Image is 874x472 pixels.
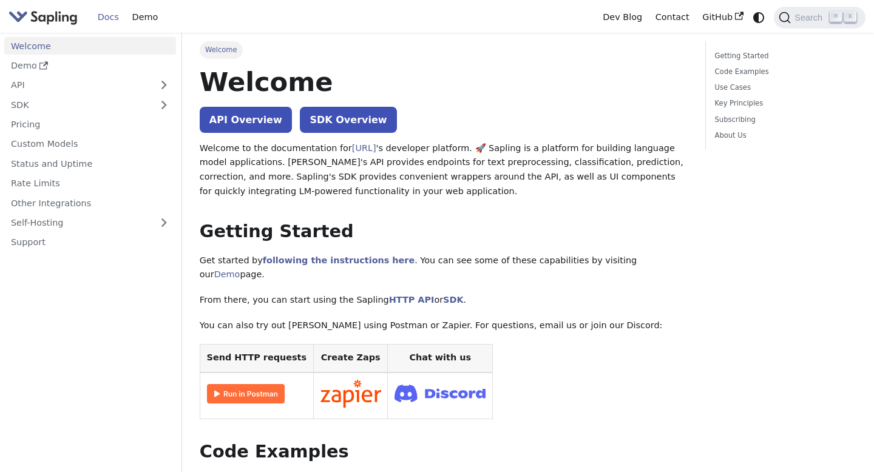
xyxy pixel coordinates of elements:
[4,135,176,153] a: Custom Models
[126,8,164,27] a: Demo
[715,98,852,109] a: Key Principles
[352,143,376,153] a: [URL]
[844,12,856,22] kbd: K
[4,57,176,75] a: Demo
[91,8,126,27] a: Docs
[313,344,388,373] th: Create Zaps
[389,295,435,305] a: HTTP API
[200,293,688,308] p: From there, you can start using the Sapling or .
[207,384,285,403] img: Run in Postman
[395,381,486,406] img: Join Discord
[649,8,696,27] a: Contact
[4,194,176,212] a: Other Integrations
[200,41,243,58] span: Welcome
[300,107,396,133] a: SDK Overview
[4,116,176,133] a: Pricing
[263,255,415,265] a: following the instructions here
[4,155,176,172] a: Status and Uptime
[4,175,176,192] a: Rate Limits
[4,234,176,251] a: Support
[696,8,750,27] a: GitHub
[750,8,768,26] button: Switch between dark and light mode (currently system mode)
[200,107,292,133] a: API Overview
[200,141,688,199] p: Welcome to the documentation for 's developer platform. 🚀 Sapling is a platform for building lang...
[4,96,152,113] a: SDK
[8,8,78,26] img: Sapling.ai
[4,37,176,55] a: Welcome
[320,380,381,408] img: Connect in Zapier
[152,76,176,94] button: Expand sidebar category 'API'
[715,50,852,62] a: Getting Started
[715,130,852,141] a: About Us
[388,344,493,373] th: Chat with us
[774,7,865,29] button: Search (Command+K)
[200,344,313,373] th: Send HTTP requests
[715,66,852,78] a: Code Examples
[715,82,852,93] a: Use Cases
[200,319,688,333] p: You can also try out [PERSON_NAME] using Postman or Zapier. For questions, email us or join our D...
[200,221,688,243] h2: Getting Started
[200,254,688,283] p: Get started by . You can see some of these capabilities by visiting our page.
[200,41,688,58] nav: Breadcrumbs
[4,214,176,232] a: Self-Hosting
[200,66,688,98] h1: Welcome
[715,114,852,126] a: Subscribing
[443,295,463,305] a: SDK
[200,441,688,463] h2: Code Examples
[791,13,830,22] span: Search
[214,269,240,279] a: Demo
[8,8,82,26] a: Sapling.ai
[152,96,176,113] button: Expand sidebar category 'SDK'
[4,76,152,94] a: API
[830,12,842,22] kbd: ⌘
[596,8,648,27] a: Dev Blog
